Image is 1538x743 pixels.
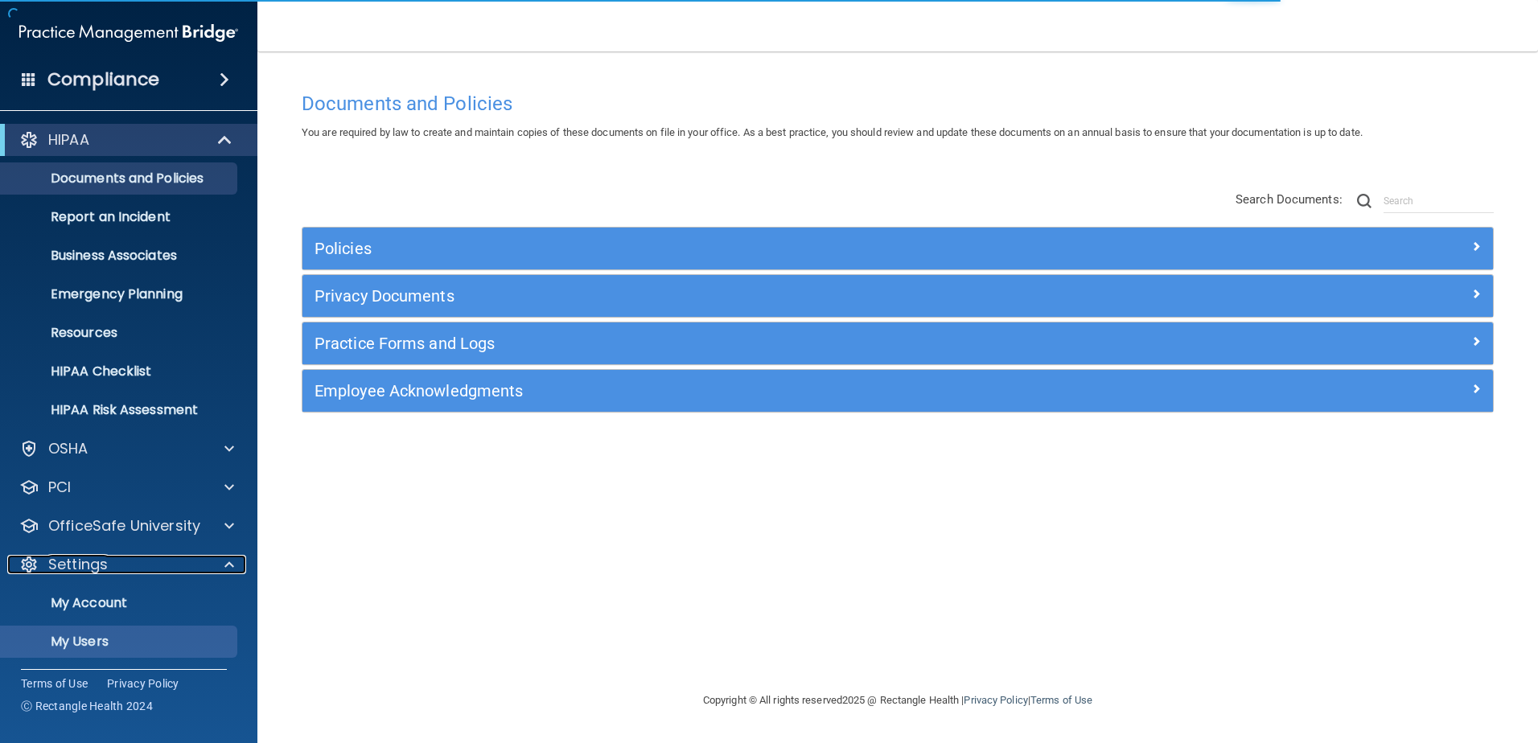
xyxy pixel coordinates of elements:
[1236,192,1343,207] span: Search Documents:
[1384,189,1494,213] input: Search
[302,93,1494,114] h4: Documents and Policies
[1357,194,1371,208] img: ic-search.3b580494.png
[21,675,88,692] a: Terms of Use
[10,209,230,225] p: Report an Incident
[315,236,1481,261] a: Policies
[19,439,234,458] a: OSHA
[19,555,234,574] a: Settings
[1030,694,1092,706] a: Terms of Use
[10,248,230,264] p: Business Associates
[10,595,230,611] p: My Account
[48,439,88,458] p: OSHA
[107,675,179,692] a: Privacy Policy
[604,675,1191,726] div: Copyright © All rights reserved 2025 @ Rectangle Health | |
[19,478,234,497] a: PCI
[10,363,230,380] p: HIPAA Checklist
[19,17,238,49] img: PMB logo
[315,378,1481,404] a: Employee Acknowledgments
[315,283,1481,309] a: Privacy Documents
[10,634,230,650] p: My Users
[315,335,1183,352] h5: Practice Forms and Logs
[10,170,230,187] p: Documents and Policies
[315,330,1481,356] a: Practice Forms and Logs
[47,68,159,91] h4: Compliance
[302,126,1363,138] span: You are required by law to create and maintain copies of these documents on file in your office. ...
[19,130,233,150] a: HIPAA
[315,240,1183,257] h5: Policies
[48,130,89,150] p: HIPAA
[315,287,1183,305] h5: Privacy Documents
[10,402,230,418] p: HIPAA Risk Assessment
[48,478,71,497] p: PCI
[315,382,1183,400] h5: Employee Acknowledgments
[48,516,200,536] p: OfficeSafe University
[19,516,234,536] a: OfficeSafe University
[10,325,230,341] p: Resources
[10,286,230,302] p: Emergency Planning
[48,555,108,574] p: Settings
[964,694,1027,706] a: Privacy Policy
[21,698,153,714] span: Ⓒ Rectangle Health 2024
